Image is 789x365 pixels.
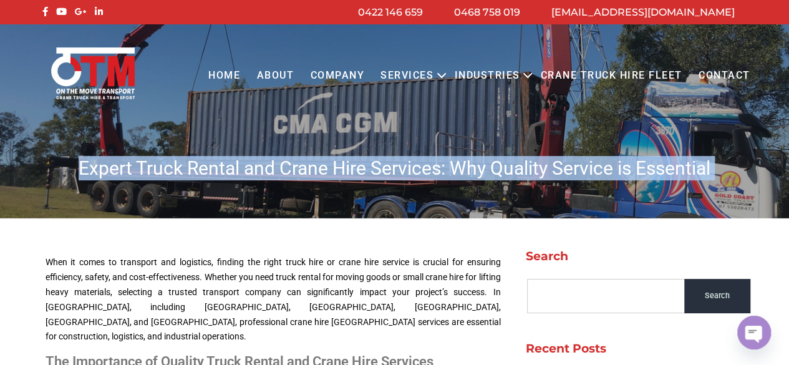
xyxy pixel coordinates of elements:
[526,341,750,356] h2: Recent Posts
[454,6,520,18] a: 0468 758 019
[200,59,248,93] a: Home
[49,46,137,100] img: Otmtransport
[690,59,758,93] a: Contact
[446,59,528,93] a: Industries
[358,6,423,18] a: 0422 146 659
[39,156,750,180] h1: Expert Truck Rental and Crane Hire Services: Why Quality Service is Essential
[46,255,501,344] p: When it comes to transport and logistics, finding the right truck hire or crane hire service is c...
[248,59,302,93] a: About
[684,279,750,313] input: Search
[302,59,372,93] a: COMPANY
[532,59,690,93] a: Crane Truck Hire Fleet
[372,59,442,93] a: Services
[526,249,750,263] h2: Search
[551,6,735,18] a: [EMAIL_ADDRESS][DOMAIN_NAME]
